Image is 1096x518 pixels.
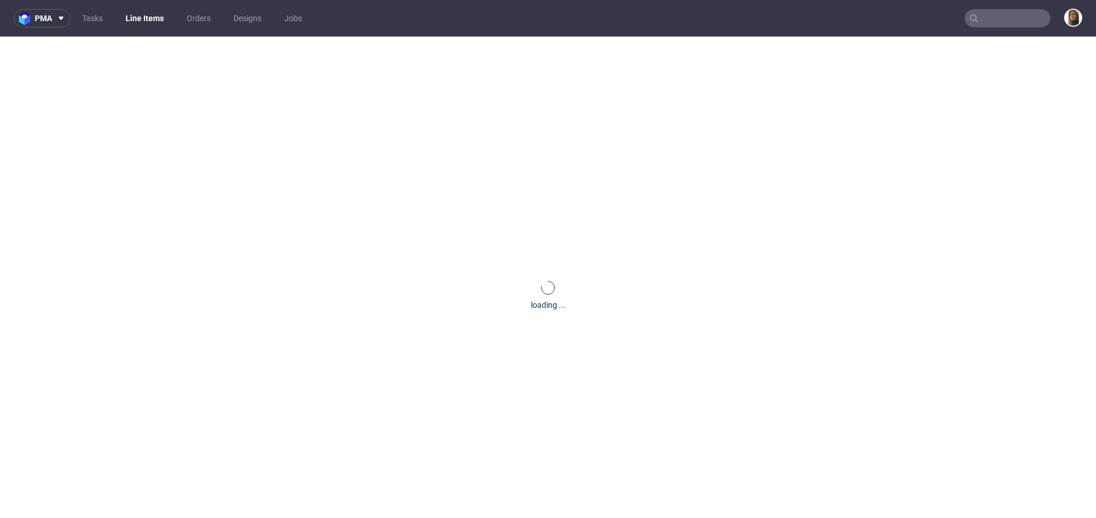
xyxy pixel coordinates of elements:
img: Angelina Marć [1065,10,1081,26]
a: Designs [227,9,268,27]
a: Line Items [119,9,171,27]
a: Tasks [75,9,110,27]
button: pma [14,9,71,27]
a: Jobs [277,9,309,27]
img: logo [19,12,35,25]
span: pma [35,14,52,22]
div: loading ... [531,299,566,311]
a: Orders [180,9,217,27]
